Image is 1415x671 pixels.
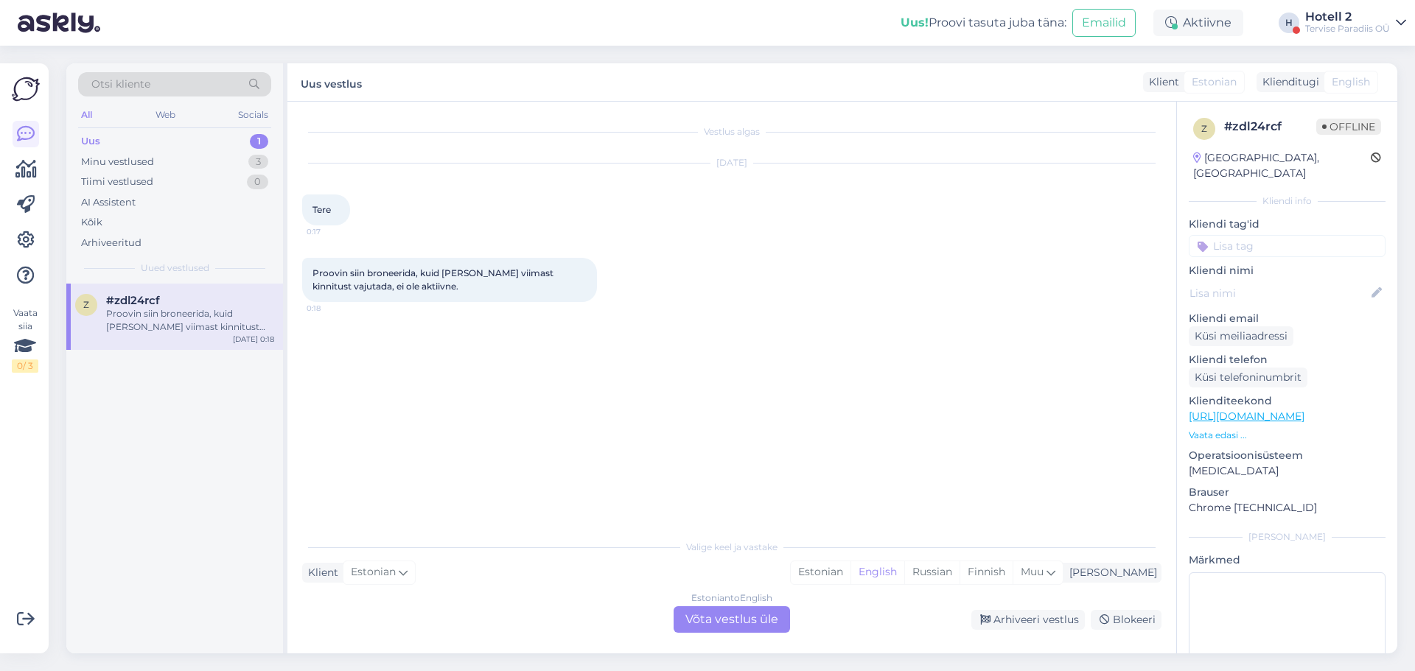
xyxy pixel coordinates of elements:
span: #zdl24rcf [106,294,160,307]
div: Estonian to English [691,591,772,605]
span: Estonian [351,564,396,580]
div: Aktiivne [1153,10,1243,36]
div: English [850,561,904,583]
div: Web [153,105,178,124]
div: Kõik [81,215,102,230]
label: Uus vestlus [301,72,362,92]
span: 0:17 [307,226,362,237]
div: Minu vestlused [81,155,154,169]
span: Muu [1021,565,1044,578]
p: Märkmed [1189,552,1386,568]
div: Vaata siia [12,306,38,373]
div: Klient [302,565,338,580]
div: Arhiveeritud [81,236,141,250]
div: 0 [247,175,268,189]
div: Uus [81,134,100,149]
span: Otsi kliente [91,77,150,92]
div: Estonian [791,561,850,583]
div: Vestlus algas [302,125,1161,138]
span: Offline [1316,119,1381,135]
div: [PERSON_NAME] [1189,530,1386,544]
p: Operatsioonisüsteem [1189,448,1386,463]
span: z [1201,123,1207,134]
img: Askly Logo [12,75,40,103]
span: z [83,299,89,310]
div: Proovi tasuta juba täna: [901,14,1066,32]
p: Kliendi tag'id [1189,217,1386,232]
div: Russian [904,561,960,583]
span: Tere [312,204,331,215]
div: 0 / 3 [12,359,38,373]
span: English [1332,74,1370,90]
div: 1 [250,134,268,149]
p: Kliendi email [1189,311,1386,326]
p: Vaata edasi ... [1189,429,1386,442]
div: AI Assistent [81,195,136,210]
button: Emailid [1072,9,1136,37]
div: Võta vestlus üle [674,606,790,633]
p: [MEDICAL_DATA] [1189,463,1386,479]
div: Küsi meiliaadressi [1189,326,1293,346]
div: Klient [1143,74,1179,90]
div: # zdl24rcf [1224,118,1316,136]
div: Kliendi info [1189,194,1386,208]
input: Lisa tag [1189,235,1386,257]
p: Kliendi telefon [1189,352,1386,368]
a: [URL][DOMAIN_NAME] [1189,410,1304,423]
div: Blokeeri [1091,610,1161,630]
div: Arhiveeri vestlus [971,610,1085,630]
div: Tervise Paradiis OÜ [1305,23,1390,35]
div: [DATE] [302,156,1161,169]
div: Valige keel ja vastake [302,541,1161,554]
input: Lisa nimi [1189,285,1369,301]
div: Socials [235,105,271,124]
div: Klienditugi [1257,74,1319,90]
a: Hotell 2Tervise Paradiis OÜ [1305,11,1406,35]
b: Uus! [901,15,929,29]
div: Proovin siin broneerida, kuid [PERSON_NAME] viimast kinnitust vajutada, ei ole aktiivne. [106,307,274,334]
p: Chrome [TECHNICAL_ID] [1189,500,1386,516]
span: Estonian [1192,74,1237,90]
div: 3 [248,155,268,169]
div: Finnish [960,561,1013,583]
span: Uued vestlused [141,261,209,275]
p: Brauser [1189,485,1386,500]
span: Proovin siin broneerida, kuid [PERSON_NAME] viimast kinnitust vajutada, ei ole aktiivne. [312,267,556,292]
div: [DATE] 0:18 [233,334,274,345]
div: Hotell 2 [1305,11,1390,23]
div: H [1279,13,1299,33]
span: 0:18 [307,303,362,314]
div: All [78,105,95,124]
p: Klienditeekond [1189,393,1386,409]
p: Kliendi nimi [1189,263,1386,278]
div: Tiimi vestlused [81,175,153,189]
div: [PERSON_NAME] [1063,565,1157,580]
div: [GEOGRAPHIC_DATA], [GEOGRAPHIC_DATA] [1193,150,1371,181]
div: Küsi telefoninumbrit [1189,368,1307,387]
